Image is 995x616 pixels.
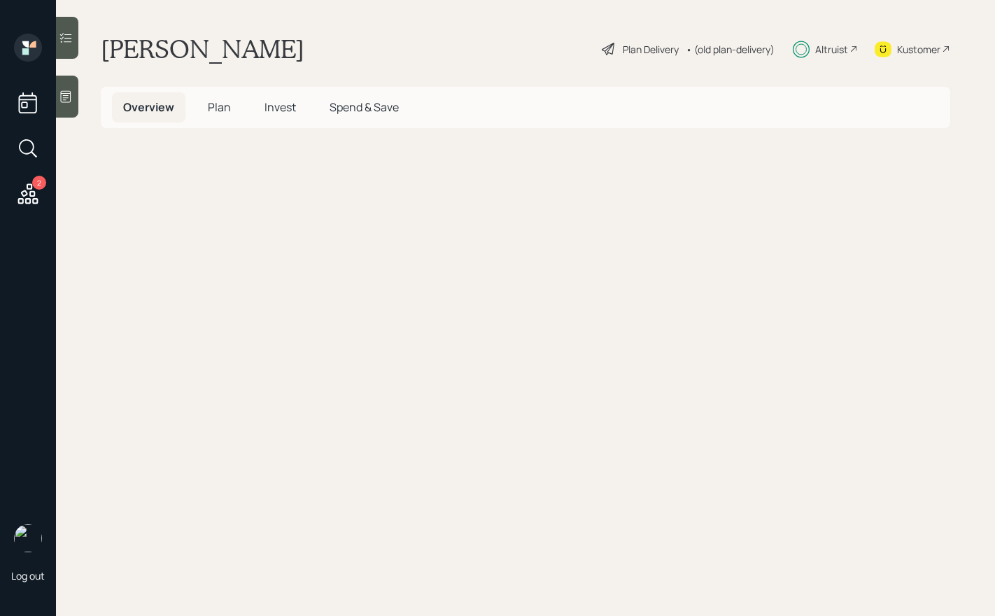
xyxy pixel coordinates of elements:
h1: [PERSON_NAME] [101,34,304,64]
div: Plan Delivery [623,42,679,57]
div: 2 [32,176,46,190]
div: Altruist [815,42,848,57]
div: Log out [11,569,45,582]
div: • (old plan-delivery) [686,42,775,57]
span: Plan [208,99,231,115]
span: Spend & Save [330,99,399,115]
span: Invest [264,99,296,115]
img: hunter_neumayer.jpg [14,524,42,552]
div: Kustomer [897,42,940,57]
span: Overview [123,99,174,115]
